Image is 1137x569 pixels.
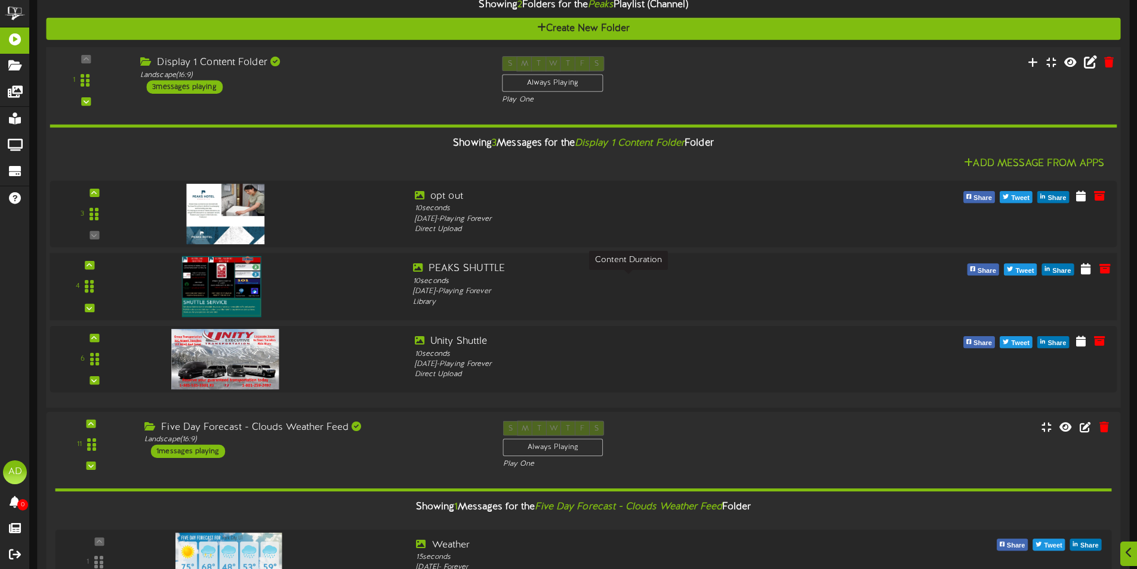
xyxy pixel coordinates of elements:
[575,138,685,149] i: Display 1 Content Folder
[415,335,842,349] div: Unity Shuttle
[971,337,994,350] span: Share
[17,499,28,510] span: 0
[502,95,755,105] div: Play One
[963,191,995,203] button: Share
[1078,539,1101,552] span: Share
[146,80,223,93] div: 3 messages playing
[415,214,842,224] div: [DATE] - Playing Forever
[454,502,458,512] span: 1
[413,276,844,287] div: 10 seconds
[413,262,844,276] div: PEAKS SHUTTLE
[415,349,842,359] div: 10 seconds
[150,445,224,458] div: 1 messages playing
[503,459,754,469] div: Play One
[415,224,842,235] div: Direct Upload
[535,502,722,512] i: Five Day Forecast - Clouds Weather Feed
[1070,539,1102,550] button: Share
[415,204,842,214] div: 10 seconds
[971,192,994,205] span: Share
[415,370,842,380] div: Direct Upload
[1050,264,1073,277] span: Share
[503,439,603,456] div: Always Playing
[1009,337,1032,350] span: Tweet
[1004,539,1028,552] span: Share
[144,421,485,435] div: Five Day Forecast - Clouds Weather Feed
[975,264,999,277] span: Share
[140,70,484,80] div: Landscape ( 16:9 )
[77,439,82,450] div: 11
[960,156,1108,171] button: Add Message From Apps
[41,131,1126,156] div: Showing Messages for the Folder
[415,190,842,204] div: opt out
[1009,192,1032,205] span: Tweet
[967,263,999,275] button: Share
[415,359,842,369] div: [DATE] - Playing Forever
[186,184,264,244] img: 37ecf683-b786-45fc-95e6-423ee9a0d38a.jpg
[1033,539,1065,550] button: Tweet
[1037,336,1069,348] button: Share
[502,74,603,92] div: Always Playing
[416,539,839,552] div: Weather
[1004,263,1037,275] button: Tweet
[1000,191,1033,203] button: Tweet
[140,56,484,70] div: Display 1 Content Folder
[81,354,85,364] div: 6
[1013,264,1036,277] span: Tweet
[1042,539,1064,552] span: Tweet
[413,297,844,307] div: Library
[413,287,844,297] div: [DATE] - Playing Forever
[492,138,497,149] span: 3
[963,336,995,348] button: Share
[1037,191,1069,203] button: Share
[171,329,279,389] img: d419a93d-c58d-4186-a337-4369b1fd3bb2unity.jpg
[416,552,839,562] div: 15 seconds
[3,460,27,484] div: AD
[997,539,1028,550] button: Share
[1045,337,1068,350] span: Share
[1000,336,1033,348] button: Tweet
[46,18,1120,40] button: Create New Folder
[1042,263,1074,275] button: Share
[182,256,261,317] img: e3d6dd8d-bc4c-4fa4-a37e-ba61fec45fcb.jpg
[144,434,485,444] div: Landscape ( 16:9 )
[46,494,1120,520] div: Showing Messages for the Folder
[1045,192,1068,205] span: Share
